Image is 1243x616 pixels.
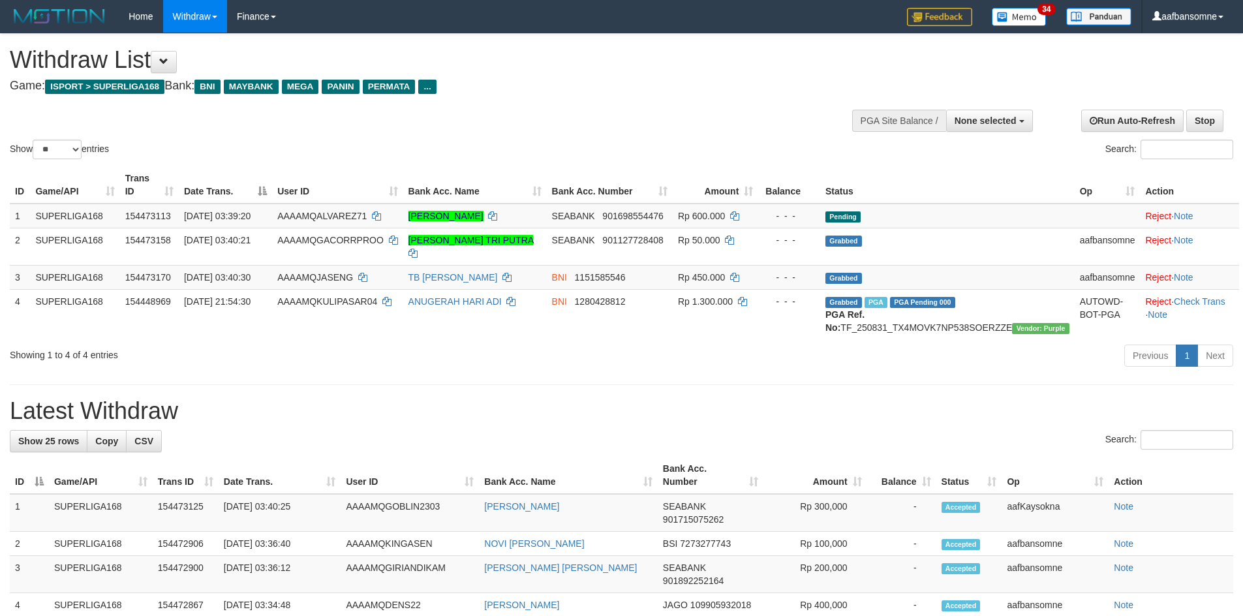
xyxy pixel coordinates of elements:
[673,166,758,204] th: Amount: activate to sort column ascending
[10,228,30,265] td: 2
[867,457,936,494] th: Balance: activate to sort column ascending
[1109,457,1233,494] th: Action
[10,265,30,289] td: 3
[867,532,936,556] td: -
[680,538,731,549] span: Copy 7273277743 to clipboard
[852,110,946,132] div: PGA Site Balance /
[219,457,341,494] th: Date Trans.: activate to sort column ascending
[552,296,567,307] span: BNI
[1075,228,1141,265] td: aafbansomne
[87,430,127,452] a: Copy
[1002,457,1109,494] th: Op: activate to sort column ascending
[825,236,862,247] span: Grabbed
[820,166,1075,204] th: Status
[219,556,341,593] td: [DATE] 03:36:12
[179,166,272,204] th: Date Trans.: activate to sort column descending
[867,556,936,593] td: -
[1145,272,1171,283] a: Reject
[1081,110,1184,132] a: Run Auto-Refresh
[1075,289,1141,339] td: AUTOWD-BOT-PGA
[763,457,867,494] th: Amount: activate to sort column ascending
[184,296,251,307] span: [DATE] 21:54:30
[942,539,981,550] span: Accepted
[602,211,663,221] span: Copy 901698554476 to clipboard
[1140,204,1239,228] td: ·
[224,80,279,94] span: MAYBANK
[678,235,720,245] span: Rp 50.000
[10,457,49,494] th: ID: activate to sort column descending
[1176,345,1198,367] a: 1
[10,204,30,228] td: 1
[10,289,30,339] td: 4
[282,80,319,94] span: MEGA
[219,532,341,556] td: [DATE] 03:36:40
[825,309,865,333] b: PGA Ref. No:
[1114,501,1133,512] a: Note
[575,272,626,283] span: Copy 1151585546 to clipboard
[1075,265,1141,289] td: aafbansomne
[322,80,359,94] span: PANIN
[341,532,479,556] td: AAAAMQKINGASEN
[1141,430,1233,450] input: Search:
[825,297,862,308] span: Grabbed
[49,532,153,556] td: SUPERLIGA168
[552,272,567,283] span: BNI
[134,436,153,446] span: CSV
[219,494,341,532] td: [DATE] 03:40:25
[153,457,219,494] th: Trans ID: activate to sort column ascending
[125,296,171,307] span: 154448969
[1141,140,1233,159] input: Search:
[10,556,49,593] td: 3
[763,295,815,308] div: - - -
[663,538,678,549] span: BSI
[1174,272,1193,283] a: Note
[184,211,251,221] span: [DATE] 03:39:20
[1002,532,1109,556] td: aafbansomne
[763,209,815,223] div: - - -
[10,7,109,26] img: MOTION_logo.png
[184,235,251,245] span: [DATE] 03:40:21
[363,80,416,94] span: PERMATA
[867,494,936,532] td: -
[1148,309,1167,320] a: Note
[1105,140,1233,159] label: Search:
[341,494,479,532] td: AAAAMQGOBLIN2303
[125,235,171,245] span: 154473158
[33,140,82,159] select: Showentries
[1140,289,1239,339] td: · ·
[194,80,220,94] span: BNI
[418,80,436,94] span: ...
[10,398,1233,424] h1: Latest Withdraw
[45,80,164,94] span: ISPORT > SUPERLIGA168
[763,494,867,532] td: Rp 300,000
[602,235,663,245] span: Copy 901127728408 to clipboard
[1174,296,1225,307] a: Check Trans
[865,297,887,308] span: Marked by aafchhiseyha
[30,228,119,265] td: SUPERLIGA168
[479,457,658,494] th: Bank Acc. Name: activate to sort column ascending
[153,532,219,556] td: 154472906
[125,272,171,283] span: 154473170
[547,166,673,204] th: Bank Acc. Number: activate to sort column ascending
[277,235,384,245] span: AAAAMQGACORRPROO
[1114,562,1133,573] a: Note
[1145,235,1171,245] a: Reject
[403,166,547,204] th: Bank Acc. Name: activate to sort column ascending
[763,532,867,556] td: Rp 100,000
[1037,3,1055,15] span: 34
[758,166,820,204] th: Balance
[153,556,219,593] td: 154472900
[678,296,733,307] span: Rp 1.300.000
[184,272,251,283] span: [DATE] 03:40:30
[820,289,1075,339] td: TF_250831_TX4MOVK7NP538SOERZZE
[1002,556,1109,593] td: aafbansomne
[946,110,1033,132] button: None selected
[1186,110,1223,132] a: Stop
[30,204,119,228] td: SUPERLIGA168
[126,430,162,452] a: CSV
[484,501,559,512] a: [PERSON_NAME]
[955,115,1017,126] span: None selected
[1114,600,1133,610] a: Note
[10,47,816,73] h1: Withdraw List
[1140,228,1239,265] td: ·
